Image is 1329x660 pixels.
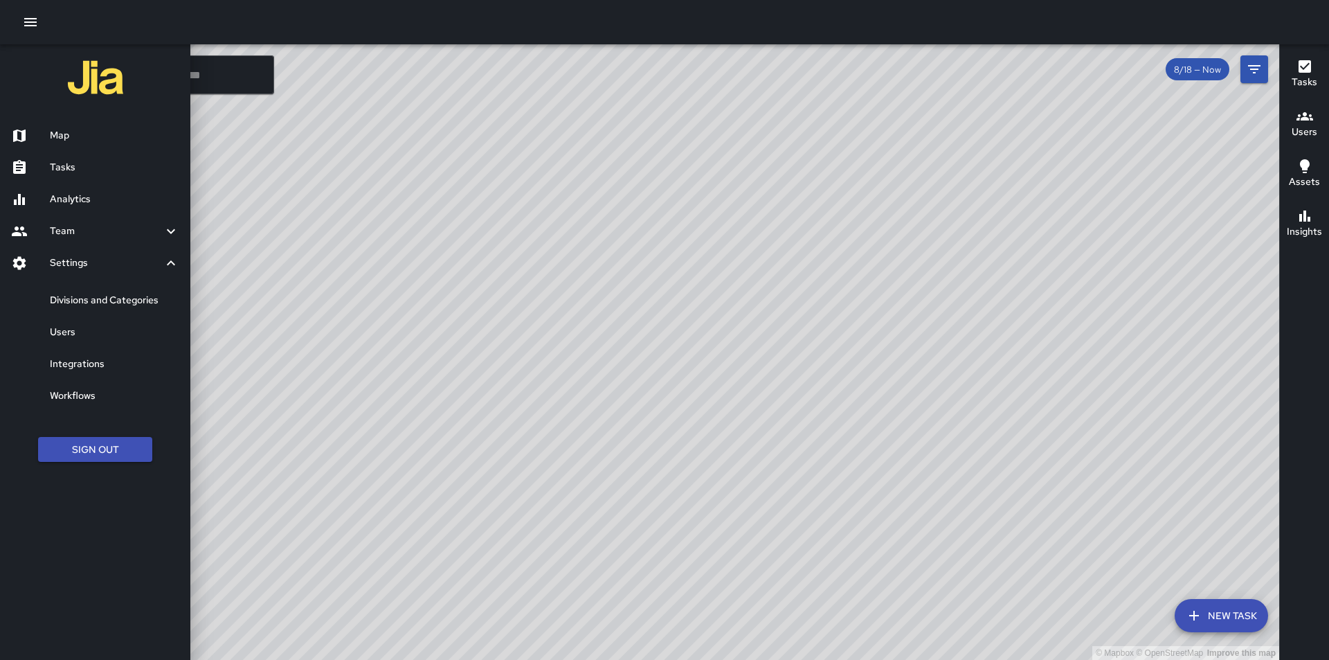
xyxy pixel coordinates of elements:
[1292,125,1317,140] h6: Users
[1289,175,1320,190] h6: Assets
[1287,224,1322,240] h6: Insights
[38,437,152,463] button: Sign Out
[1175,599,1268,632] button: New Task
[68,50,123,105] img: jia-logo
[1292,75,1317,90] h6: Tasks
[50,293,179,308] h6: Divisions and Categories
[50,357,179,372] h6: Integrations
[50,224,163,239] h6: Team
[50,160,179,175] h6: Tasks
[50,389,179,404] h6: Workflows
[50,256,163,271] h6: Settings
[50,325,179,340] h6: Users
[50,192,179,207] h6: Analytics
[50,128,179,143] h6: Map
